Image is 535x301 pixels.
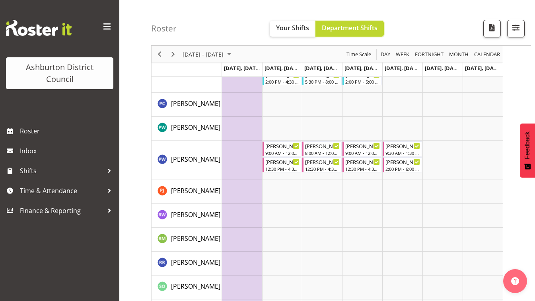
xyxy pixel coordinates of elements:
div: Nicky Farrell-Tully"s event - Nicky Farrell-Tully Begin From Thursday, October 30, 2025 at 2:00:0... [342,70,382,85]
a: [PERSON_NAME] [171,210,220,219]
div: [PERSON_NAME] [265,142,300,150]
button: Timeline Month [448,49,470,59]
div: Phoebe Wang"s event - Phoebe Wang Begin From Friday, October 31, 2025 at 9:30:00 AM GMT+13:00 End... [383,141,422,156]
div: Phoebe Wang"s event - Phoebe Wang Begin From Friday, October 31, 2025 at 2:00:00 PM GMT+13:00 End... [383,157,422,172]
div: Previous [153,46,166,63]
span: Time Scale [346,49,372,59]
div: [PERSON_NAME] [305,142,340,150]
td: Phoebe Wang resource [152,141,222,180]
span: Roster [20,125,115,137]
td: Ryan Richan resource [152,252,222,276]
span: calendar [473,49,501,59]
div: [PERSON_NAME] [345,142,380,150]
button: Download a PDF of the roster according to the set date range. [483,20,501,37]
div: 9:00 AM - 12:00 PM [265,150,300,156]
span: [DATE], [DATE] [425,64,461,72]
td: Pippa Jones resource [152,180,222,204]
div: Phoebe Wang"s event - Phoebe Wang Begin From Thursday, October 30, 2025 at 9:00:00 AM GMT+13:00 E... [342,141,382,156]
div: 5:30 PM - 8:00 PM [305,78,340,85]
span: [PERSON_NAME] [171,155,220,164]
button: Timeline Week [395,49,411,59]
div: Nicky Farrell-Tully"s event - Nicky Farrell-Tully Begin From Tuesday, October 28, 2025 at 2:00:00... [263,70,302,85]
button: Time Scale [345,49,373,59]
h4: Roster [151,24,177,33]
span: Inbox [20,145,115,157]
span: Feedback [524,131,531,159]
div: [PERSON_NAME] [265,158,300,166]
td: Rose McKay resource [152,228,222,252]
div: 12:30 PM - 4:30 PM [345,166,380,172]
span: [DATE], [DATE] [385,64,421,72]
div: 8:00 AM - 12:00 PM [305,150,340,156]
button: Department Shifts [315,21,384,37]
button: Your Shifts [270,21,315,37]
span: [PERSON_NAME] [171,258,220,267]
span: Finance & Reporting [20,205,103,217]
span: Department Shifts [322,23,377,32]
div: 9:30 AM - 1:30 PM [385,150,420,156]
div: Phoebe Wang"s event - Phoebe Wang Begin From Wednesday, October 29, 2025 at 8:00:00 AM GMT+13:00 ... [302,141,342,156]
a: [PERSON_NAME] [171,186,220,195]
button: Next [168,49,179,59]
div: [PERSON_NAME] [345,158,380,166]
button: Feedback - Show survey [520,123,535,178]
div: 2:00 PM - 6:00 PM [385,166,420,172]
button: Filter Shifts [507,20,525,37]
span: [DATE], [DATE] [304,64,340,72]
div: 9:00 AM - 12:00 PM [345,150,380,156]
button: Oct 27 - Nov 02, 2025 [181,49,235,59]
span: [DATE], [DATE] [344,64,381,72]
button: Month [473,49,502,59]
button: Previous [154,49,165,59]
span: [DATE], [DATE] [465,64,501,72]
a: [PERSON_NAME] [171,99,220,108]
div: Phoebe Wang"s event - Phoebe Wang Begin From Thursday, October 30, 2025 at 12:30:00 PM GMT+13:00 ... [342,157,382,172]
span: Time & Attendance [20,185,103,197]
span: [DATE], [DATE] [224,64,264,72]
a: [PERSON_NAME] [171,258,220,267]
img: help-xxl-2.png [511,277,519,285]
span: Your Shifts [276,23,309,32]
a: [PERSON_NAME] [171,281,220,291]
a: [PERSON_NAME] [171,123,220,132]
a: [PERSON_NAME] [171,234,220,243]
div: 12:30 PM - 4:30 PM [265,166,300,172]
span: [DATE] - [DATE] [182,49,224,59]
td: Peter Wood resource [152,117,222,141]
div: [PERSON_NAME] [385,142,420,150]
div: 12:30 PM - 4:30 PM [305,166,340,172]
div: Ashburton District Council [14,61,105,85]
span: Shifts [20,165,103,177]
span: Week [395,49,410,59]
div: Phoebe Wang"s event - Phoebe Wang Begin From Tuesday, October 28, 2025 at 9:00:00 AM GMT+13:00 En... [263,141,302,156]
button: Timeline Day [379,49,392,59]
span: Fortnight [414,49,444,59]
span: [PERSON_NAME] [171,234,220,243]
div: [PERSON_NAME] [305,158,340,166]
td: Richard Wood resource [152,204,222,228]
span: [DATE], [DATE] [265,64,301,72]
td: Sam Orr resource [152,276,222,299]
div: Phoebe Wang"s event - Phoebe Wang Begin From Tuesday, October 28, 2025 at 12:30:00 PM GMT+13:00 E... [263,157,302,172]
td: Paulina Cuadrado resource [152,93,222,117]
div: Nicky Farrell-Tully"s event - Nicky Farrell-Tully Begin From Wednesday, October 29, 2025 at 5:30:... [302,70,342,85]
span: [PERSON_NAME] [171,123,220,132]
div: Next [166,46,180,63]
a: [PERSON_NAME] [171,154,220,164]
div: Phoebe Wang"s event - Phoebe Wang Begin From Wednesday, October 29, 2025 at 12:30:00 PM GMT+13:00... [302,157,342,172]
img: Rosterit website logo [6,20,72,36]
span: Day [380,49,391,59]
div: [PERSON_NAME] [385,158,420,166]
span: Month [448,49,469,59]
div: 2:00 PM - 4:30 PM [265,78,300,85]
button: Fortnight [414,49,445,59]
span: [PERSON_NAME] [171,282,220,291]
div: 2:00 PM - 5:00 PM [345,78,380,85]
